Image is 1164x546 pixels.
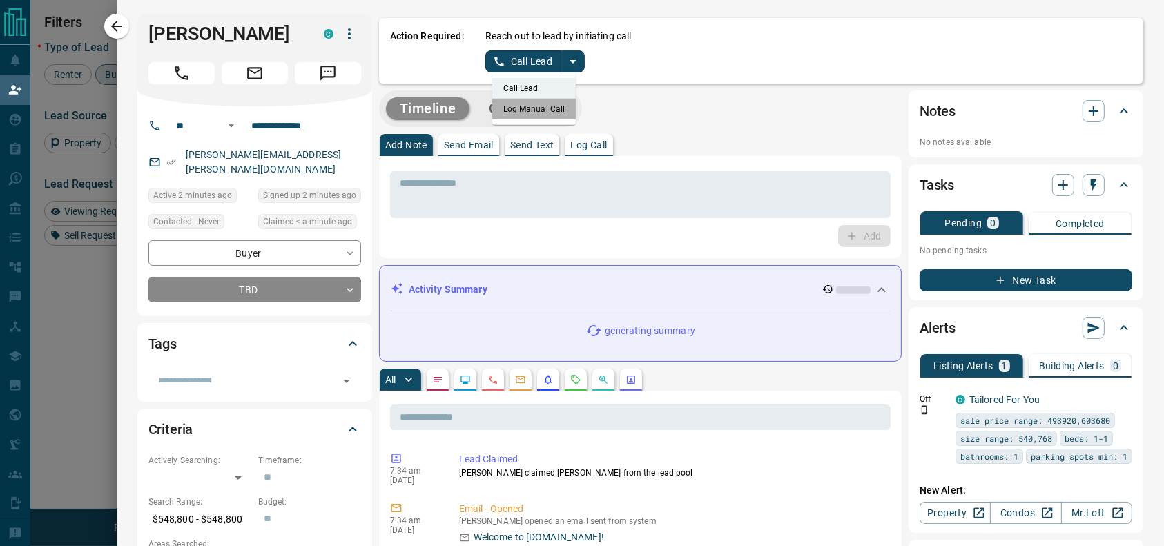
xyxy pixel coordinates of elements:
svg: Opportunities [598,374,609,385]
svg: Lead Browsing Activity [460,374,471,385]
div: Alerts [920,311,1132,344]
p: Search Range: [148,496,251,508]
h1: [PERSON_NAME] [148,23,303,45]
p: Building Alerts [1039,361,1105,371]
span: Contacted - Never [153,215,220,228]
p: Send Email [444,140,494,150]
div: Criteria [148,413,361,446]
p: Email - Opened [459,502,885,516]
div: split button [485,50,585,72]
p: Lead Claimed [459,452,885,467]
h2: Tasks [920,174,954,196]
p: 7:34 am [390,516,438,525]
div: TBD [148,277,361,302]
a: Mr.Loft [1061,502,1132,524]
p: No notes available [920,136,1132,148]
button: Timeline [386,97,470,120]
span: Claimed < a minute ago [263,215,352,228]
button: New Task [920,269,1132,291]
h2: Criteria [148,418,193,440]
div: Sun Aug 17 2025 [148,188,251,207]
div: Sun Aug 17 2025 [258,188,361,207]
p: Off [920,393,947,405]
span: bathrooms: 1 [960,449,1018,463]
span: Active 2 minutes ago [153,188,232,202]
div: Activity Summary [391,277,890,302]
p: Welcome to [DOMAIN_NAME]! [474,530,604,545]
svg: Agent Actions [625,374,637,385]
svg: Calls [487,374,498,385]
h2: Tags [148,333,177,355]
p: 1 [1002,361,1007,371]
span: Signed up 2 minutes ago [263,188,356,202]
svg: Requests [570,374,581,385]
p: Timeframe: [258,454,361,467]
button: Campaigns [475,97,575,120]
li: Log Manual Call [492,99,576,119]
p: Budget: [258,496,361,508]
p: No pending tasks [920,240,1132,261]
p: generating summary [605,324,695,338]
p: Add Note [385,140,427,150]
p: 0 [1113,361,1118,371]
div: Notes [920,95,1132,128]
p: [DATE] [390,476,438,485]
svg: Listing Alerts [543,374,554,385]
a: Property [920,502,991,524]
svg: Emails [515,374,526,385]
p: [PERSON_NAME] claimed [PERSON_NAME] from the lead pool [459,467,885,479]
span: sale price range: 493920,603680 [960,413,1110,427]
a: [PERSON_NAME][EMAIL_ADDRESS][PERSON_NAME][DOMAIN_NAME] [186,149,342,175]
p: Pending [944,218,982,228]
button: Open [337,371,356,391]
div: Tasks [920,168,1132,202]
p: Listing Alerts [933,361,993,371]
p: $548,800 - $548,800 [148,508,251,531]
p: [PERSON_NAME] opened an email sent from system [459,516,885,526]
span: Call [148,62,215,84]
p: 7:34 am [390,466,438,476]
svg: Notes [432,374,443,385]
h2: Notes [920,100,956,122]
p: New Alert: [920,483,1132,498]
p: [DATE] [390,525,438,535]
p: All [385,375,396,384]
p: Send Text [510,140,554,150]
div: Sun Aug 17 2025 [258,214,361,233]
p: Log Call [570,140,607,150]
button: Open [223,117,240,134]
div: Buyer [148,240,361,266]
p: Reach out to lead by initiating call [485,29,632,43]
h2: Alerts [920,317,956,339]
p: Actively Searching: [148,454,251,467]
p: Action Required: [390,29,465,72]
svg: Email Verified [166,157,176,167]
div: condos.ca [324,29,333,39]
a: Condos [990,502,1061,524]
p: 0 [990,218,996,228]
svg: Push Notification Only [920,405,929,415]
p: Activity Summary [409,282,487,297]
span: parking spots min: 1 [1031,449,1127,463]
li: Call Lead [492,78,576,99]
div: Tags [148,327,361,360]
span: size range: 540,768 [960,431,1052,445]
div: condos.ca [956,395,965,404]
button: Call Lead [485,50,562,72]
p: Completed [1056,219,1105,228]
a: Tailored For You [969,394,1040,405]
span: Message [295,62,361,84]
span: Email [222,62,288,84]
span: beds: 1-1 [1065,431,1108,445]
